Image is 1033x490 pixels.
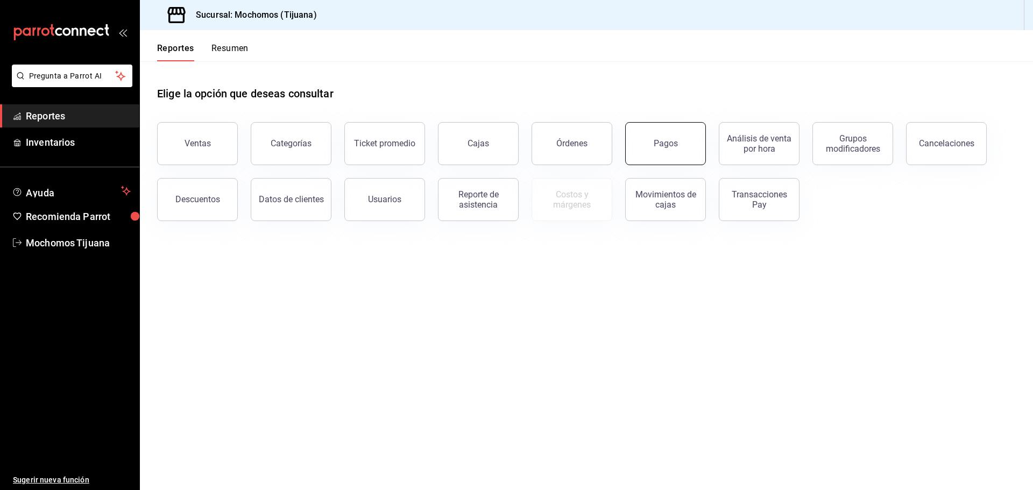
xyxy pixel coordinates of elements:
span: Pregunta a Parrot AI [29,70,116,82]
span: Reportes [26,109,131,123]
button: Resumen [211,43,249,61]
div: Descuentos [175,194,220,204]
button: Ticket promedio [344,122,425,165]
div: Pagos [654,138,678,148]
button: Cancelaciones [906,122,987,165]
div: Ticket promedio [354,138,415,148]
span: Recomienda Parrot [26,209,131,224]
button: open_drawer_menu [118,28,127,37]
div: navigation tabs [157,43,249,61]
button: Movimientos de cajas [625,178,706,221]
button: Usuarios [344,178,425,221]
h3: Sucursal: Mochomos (Tijuana) [187,9,317,22]
div: Datos de clientes [259,194,324,204]
span: Mochomos Tijuana [26,236,131,250]
button: Órdenes [532,122,612,165]
div: Transacciones Pay [726,189,793,210]
div: Grupos modificadores [819,133,886,154]
div: Cajas [468,138,489,148]
div: Órdenes [556,138,588,148]
button: Descuentos [157,178,238,221]
div: Cancelaciones [919,138,974,148]
span: Inventarios [26,135,131,150]
h1: Elige la opción que deseas consultar [157,86,334,102]
div: Análisis de venta por hora [726,133,793,154]
button: Reporte de asistencia [438,178,519,221]
div: Movimientos de cajas [632,189,699,210]
div: Usuarios [368,194,401,204]
button: Contrata inventarios para ver este reporte [532,178,612,221]
button: Pagos [625,122,706,165]
button: Reportes [157,43,194,61]
button: Cajas [438,122,519,165]
button: Ventas [157,122,238,165]
button: Datos de clientes [251,178,331,221]
button: Pregunta a Parrot AI [12,65,132,87]
span: Sugerir nueva función [13,474,131,486]
div: Reporte de asistencia [445,189,512,210]
button: Grupos modificadores [812,122,893,165]
span: Ayuda [26,184,117,197]
a: Pregunta a Parrot AI [8,78,132,89]
button: Categorías [251,122,331,165]
div: Ventas [185,138,211,148]
button: Transacciones Pay [719,178,799,221]
button: Análisis de venta por hora [719,122,799,165]
div: Categorías [271,138,312,148]
div: Costos y márgenes [539,189,605,210]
